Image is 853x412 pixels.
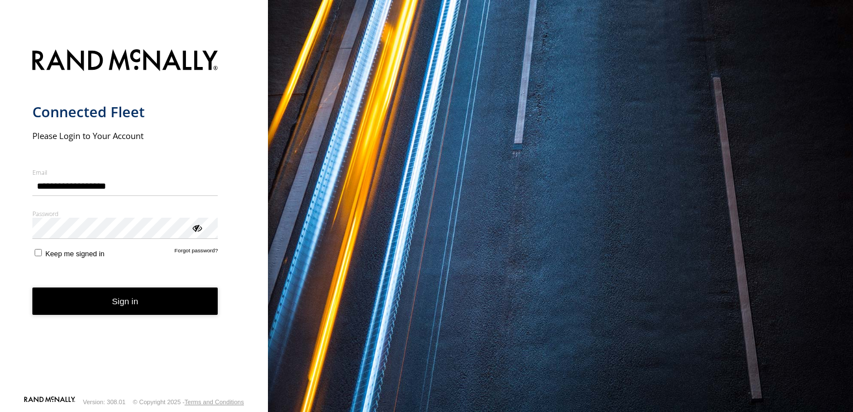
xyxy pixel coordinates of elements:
[35,249,42,256] input: Keep me signed in
[133,399,244,405] div: © Copyright 2025 -
[32,47,218,75] img: Rand McNally
[191,222,202,233] div: ViewPassword
[32,42,236,395] form: main
[32,103,218,121] h1: Connected Fleet
[24,396,75,408] a: Visit our Website
[45,250,104,258] span: Keep me signed in
[32,288,218,315] button: Sign in
[32,168,218,176] label: Email
[185,399,244,405] a: Terms and Conditions
[83,399,126,405] div: Version: 308.01
[32,130,218,141] h2: Please Login to Your Account
[32,209,218,218] label: Password
[175,247,218,258] a: Forgot password?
